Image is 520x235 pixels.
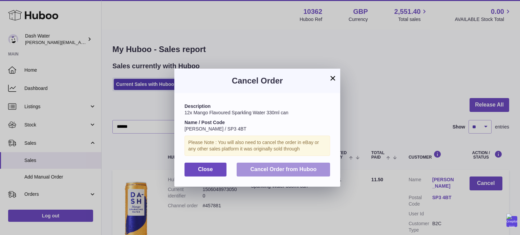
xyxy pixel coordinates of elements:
h3: Cancel Order [185,75,330,86]
button: Close [185,163,226,177]
span: Cancel Order from Huboo [250,166,317,172]
button: × [329,74,337,82]
button: Cancel Order from Huboo [237,163,330,177]
strong: Name / Post Code [185,120,225,125]
span: Close [198,166,213,172]
span: 12x Mango Flavoured Sparkling Water 330ml can [185,110,288,115]
div: Please Note : You will also need to cancel the order in eBay or any other sales platform it was o... [185,136,330,156]
span: [PERSON_NAME] / SP3 4BT [185,126,246,132]
strong: Description [185,103,211,109]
